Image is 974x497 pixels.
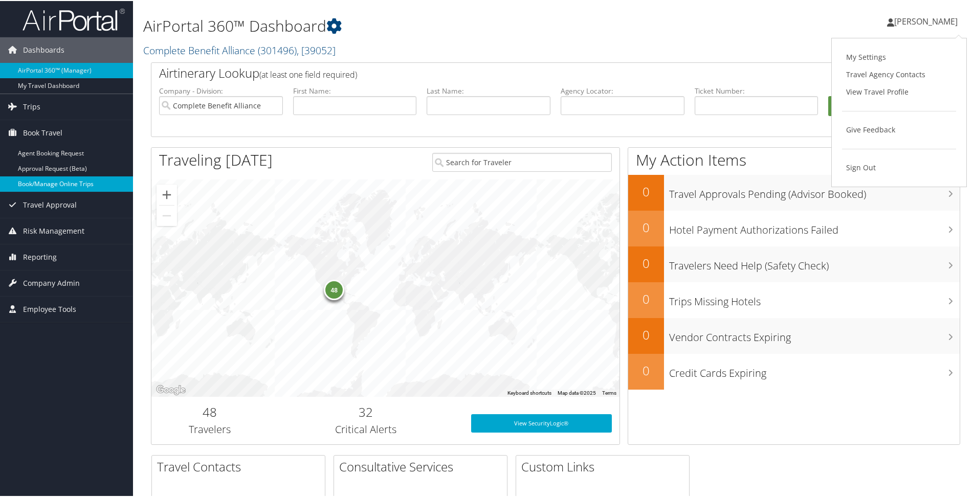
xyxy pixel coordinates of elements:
h2: 0 [628,325,664,343]
a: 0Credit Cards Expiring [628,353,960,389]
span: [PERSON_NAME] [894,15,958,26]
h3: Critical Alerts [276,421,456,436]
a: 0Hotel Payment Authorizations Failed [628,210,960,245]
h3: Travelers Need Help (Safety Check) [669,253,960,272]
button: Keyboard shortcuts [507,389,551,396]
input: Search for Traveler [432,152,612,171]
h1: My Action Items [628,148,960,170]
span: Risk Management [23,217,84,243]
span: (at least one field required) [259,68,357,79]
button: Zoom in [157,184,177,204]
a: Give Feedback [842,120,956,138]
span: Map data ©2025 [558,389,596,395]
button: Zoom out [157,205,177,225]
h3: Travel Approvals Pending (Advisor Booked) [669,181,960,200]
span: Book Travel [23,119,62,145]
h3: Credit Cards Expiring [669,360,960,379]
h3: Trips Missing Hotels [669,288,960,308]
h3: Travelers [159,421,261,436]
h2: 0 [628,254,664,271]
span: Travel Approval [23,191,77,217]
a: [PERSON_NAME] [887,5,968,36]
span: Dashboards [23,36,64,62]
h2: 0 [628,182,664,199]
label: Agency Locator: [561,85,684,95]
h2: 48 [159,402,261,420]
label: Company - Division: [159,85,283,95]
a: 0Travel Approvals Pending (Advisor Booked) [628,174,960,210]
h1: AirPortal 360™ Dashboard [143,14,693,36]
a: Terms (opens in new tab) [602,389,616,395]
h2: 0 [628,218,664,235]
h2: Airtinerary Lookup [159,63,884,81]
h2: 32 [276,402,456,420]
h2: 0 [628,289,664,307]
h2: 0 [628,361,664,378]
a: 0Vendor Contracts Expiring [628,317,960,353]
label: Ticket Number: [695,85,818,95]
span: Trips [23,93,40,119]
a: Travel Agency Contacts [842,65,956,82]
img: Google [154,382,188,396]
a: Open this area in Google Maps (opens a new window) [154,382,188,396]
img: airportal-logo.png [23,7,125,31]
span: Company Admin [23,269,80,295]
a: Complete Benefit Alliance [143,42,336,56]
a: 0Trips Missing Hotels [628,281,960,317]
span: Employee Tools [23,296,76,321]
h1: Traveling [DATE] [159,148,273,170]
div: 48 [324,279,345,299]
button: Search [828,95,952,116]
a: View SecurityLogic® [471,413,612,432]
h3: Hotel Payment Authorizations Failed [669,217,960,236]
span: , [ 39052 ] [297,42,336,56]
span: Reporting [23,243,57,269]
h2: Custom Links [521,457,689,475]
h2: Travel Contacts [157,457,325,475]
a: My Settings [842,48,956,65]
label: First Name: [293,85,417,95]
h2: Consultative Services [339,457,507,475]
h3: Vendor Contracts Expiring [669,324,960,344]
a: View Travel Profile [842,82,956,100]
span: ( 301496 ) [258,42,297,56]
a: 0Travelers Need Help (Safety Check) [628,245,960,281]
a: Sign Out [842,158,956,175]
label: Last Name: [427,85,550,95]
